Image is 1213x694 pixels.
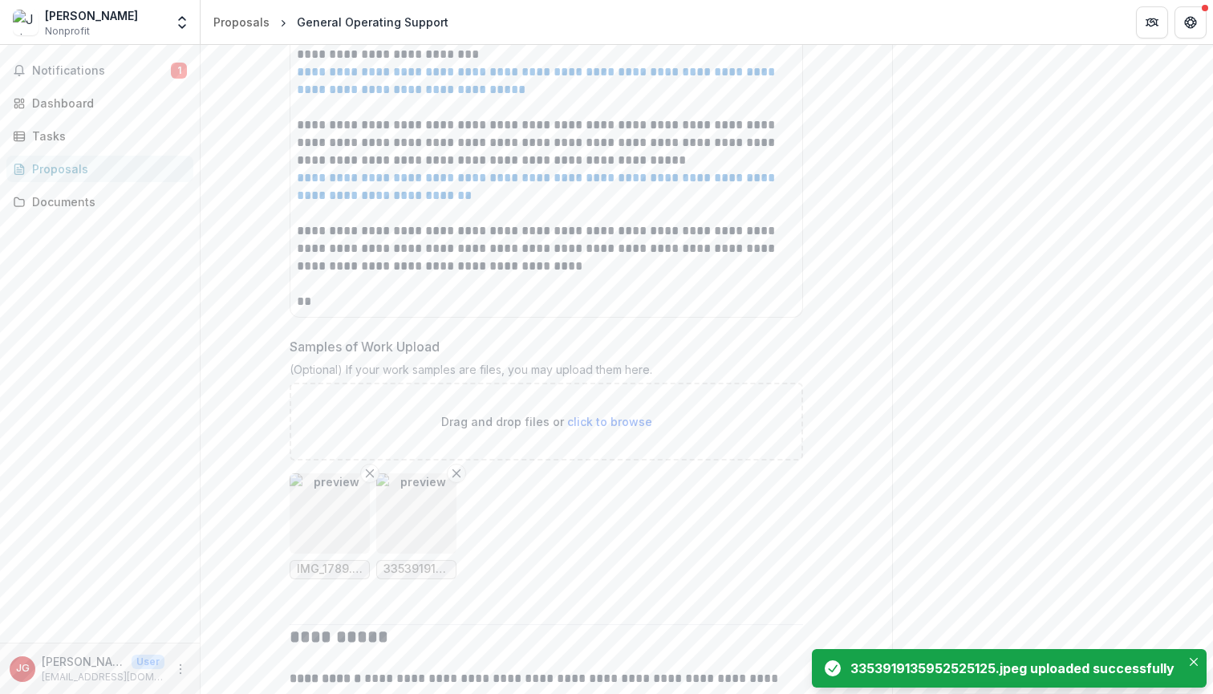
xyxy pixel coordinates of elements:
div: Documents [32,193,181,210]
button: Notifications1 [6,58,193,83]
span: 1 [171,63,187,79]
img: Jaime Guerrero [13,10,39,35]
div: (Optional) If your work samples are files, you may upload them here. [290,363,803,383]
span: 3353919135952525125.jpeg [383,562,449,576]
span: IMG_1789.jpeg [297,562,363,576]
button: Open entity switcher [171,6,193,39]
div: [PERSON_NAME] [45,7,138,24]
div: Tasks [32,128,181,144]
div: Proposals [32,160,181,177]
span: Notifications [32,64,171,78]
button: Remove File [360,464,379,483]
p: [EMAIL_ADDRESS][DOMAIN_NAME] [42,670,164,684]
a: Proposals [207,10,276,34]
div: Remove FilepreviewIMG_1789.jpeg [290,473,370,579]
img: preview [376,473,456,554]
a: Documents [6,189,193,215]
p: [PERSON_NAME] [42,653,125,670]
div: General Operating Support [297,14,448,30]
div: Remove Filepreview3353919135952525125.jpeg [376,473,456,579]
div: Jaime Guerrero [16,664,30,674]
a: Proposals [6,156,193,182]
button: Close [1184,652,1203,672]
button: More [171,660,190,679]
img: preview [290,473,370,554]
div: 3353919135952525125.jpeg uploaded successfully [850,659,1174,678]
div: Notifications-bottom-right [805,643,1213,694]
div: Dashboard [32,95,181,112]
div: Proposals [213,14,270,30]
span: click to browse [567,415,652,428]
span: Nonprofit [45,24,90,39]
button: Remove File [447,464,466,483]
nav: breadcrumb [207,10,455,34]
p: User [132,655,164,669]
p: Drag and drop files or [441,413,652,430]
p: Samples of Work Upload [290,337,440,356]
button: Get Help [1174,6,1207,39]
a: Tasks [6,123,193,149]
a: Dashboard [6,90,193,116]
button: Partners [1136,6,1168,39]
